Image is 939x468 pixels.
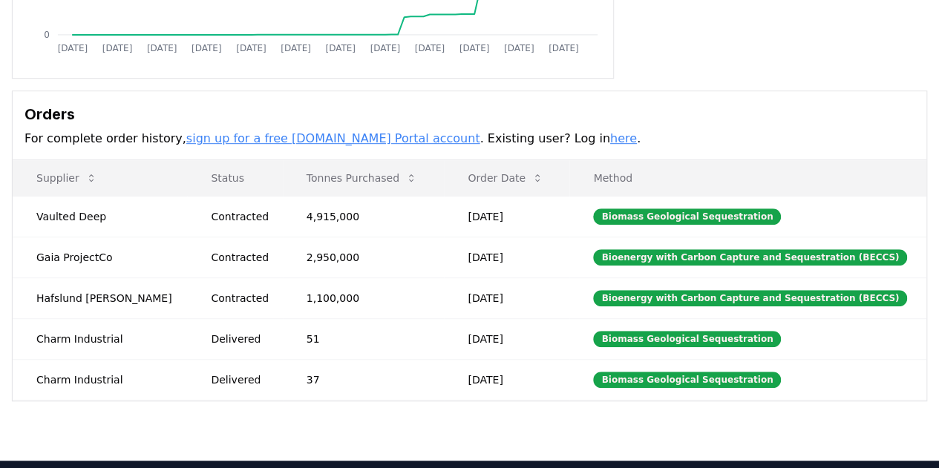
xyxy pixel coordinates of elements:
[444,359,569,400] td: [DATE]
[415,43,445,53] tspan: [DATE]
[283,237,445,277] td: 2,950,000
[283,277,445,318] td: 1,100,000
[211,372,270,387] div: Delivered
[199,171,270,185] p: Status
[549,43,579,53] tspan: [DATE]
[13,359,187,400] td: Charm Industrial
[459,43,490,53] tspan: [DATE]
[147,43,177,53] tspan: [DATE]
[24,163,109,193] button: Supplier
[283,318,445,359] td: 51
[186,131,480,145] a: sign up for a free [DOMAIN_NAME] Portal account
[102,43,133,53] tspan: [DATE]
[456,163,555,193] button: Order Date
[444,196,569,237] td: [DATE]
[444,318,569,359] td: [DATE]
[192,43,222,53] tspan: [DATE]
[593,331,781,347] div: Biomass Geological Sequestration
[593,208,781,225] div: Biomass Geological Sequestration
[295,163,429,193] button: Tonnes Purchased
[281,43,311,53] tspan: [DATE]
[283,196,445,237] td: 4,915,000
[610,131,637,145] a: here
[44,30,50,40] tspan: 0
[13,237,187,277] td: Gaia ProjectCo
[13,277,187,318] td: Hafslund [PERSON_NAME]
[444,237,569,277] td: [DATE]
[58,43,88,53] tspan: [DATE]
[24,103,915,125] h3: Orders
[504,43,534,53] tspan: [DATE]
[326,43,356,53] tspan: [DATE]
[211,209,270,224] div: Contracted
[581,171,915,185] p: Method
[593,290,907,306] div: Bioenergy with Carbon Capture and Sequestration (BECCS)
[211,332,270,346] div: Delivered
[593,249,907,266] div: Bioenergy with Carbon Capture and Sequestration (BECCS)
[593,372,781,388] div: Biomass Geological Sequestration
[211,291,270,306] div: Contracted
[13,318,187,359] td: Charm Industrial
[283,359,445,400] td: 37
[24,130,915,148] p: For complete order history, . Existing user? Log in .
[211,250,270,265] div: Contracted
[444,277,569,318] td: [DATE]
[13,196,187,237] td: Vaulted Deep
[370,43,401,53] tspan: [DATE]
[236,43,266,53] tspan: [DATE]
